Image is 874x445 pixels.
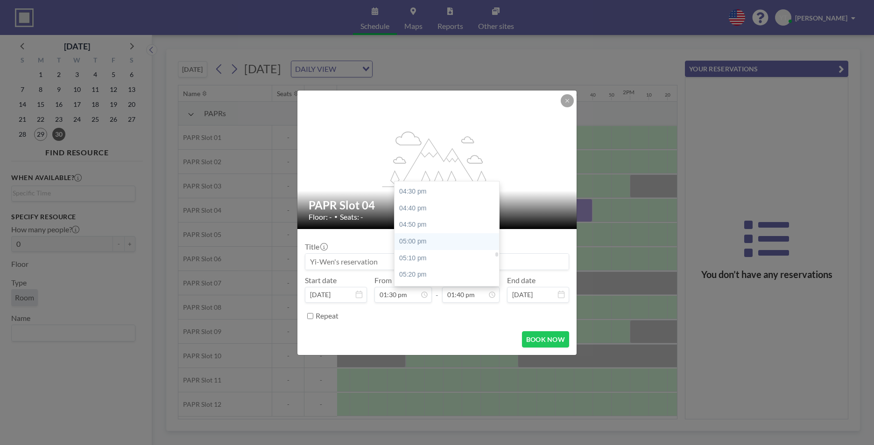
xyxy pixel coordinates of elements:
label: Start date [305,276,337,285]
div: 05:20 pm [395,266,504,283]
label: End date [507,276,536,285]
label: Repeat [316,311,338,320]
span: • [334,213,338,220]
label: From [374,276,392,285]
div: 05:10 pm [395,250,504,267]
div: 05:30 pm [395,283,504,300]
input: Yi-Wen's reservation [305,254,569,270]
div: 05:00 pm [395,233,504,250]
div: 04:50 pm [395,216,504,233]
span: - [436,279,438,299]
h2: PAPR Slot 04 [309,198,566,212]
div: 04:40 pm [395,200,504,217]
span: Floor: - [309,212,332,222]
button: BOOK NOW [522,331,569,348]
span: Seats: - [340,212,363,222]
label: Title [305,242,327,251]
div: 04:30 pm [395,183,504,200]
